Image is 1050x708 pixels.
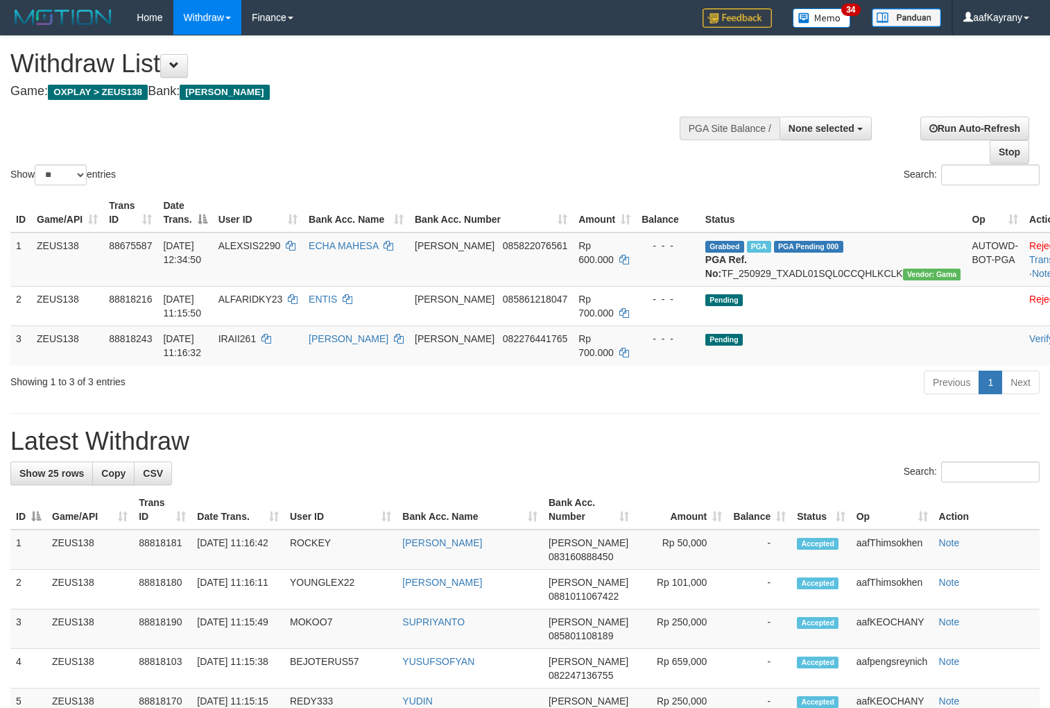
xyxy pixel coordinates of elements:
select: Showentries [35,165,87,185]
a: ENTIS [309,294,337,305]
th: User ID: activate to sort column ascending [213,193,303,233]
td: YOUNGLEX22 [284,570,397,609]
span: Show 25 rows [19,468,84,479]
input: Search: [941,165,1040,185]
a: 1 [979,371,1002,394]
a: SUPRIYANTO [402,616,465,627]
span: PGA Pending [774,241,843,253]
td: - [728,570,791,609]
td: MOKOO7 [284,609,397,649]
a: Run Auto-Refresh [920,117,1029,140]
td: AUTOWD-BOT-PGA [966,233,1024,287]
label: Search: [904,462,1040,482]
span: [DATE] 11:16:32 [163,333,201,358]
th: Amount: activate to sort column ascending [573,193,636,233]
td: aafThimsokhen [851,530,933,570]
h1: Latest Withdraw [10,428,1040,455]
th: Trans ID: activate to sort column ascending [103,193,157,233]
th: Status [700,193,967,233]
td: [DATE] 11:15:38 [191,649,284,689]
b: PGA Ref. No: [705,254,747,279]
a: [PERSON_NAME] [309,333,388,344]
a: Note [939,537,960,548]
th: Trans ID: activate to sort column ascending [133,490,191,530]
a: CSV [134,462,172,485]
span: Accepted [797,657,838,668]
span: [PERSON_NAME] [549,537,628,548]
label: Show entries [10,165,116,185]
th: Date Trans.: activate to sort column ascending [191,490,284,530]
span: 88675587 [109,240,152,251]
th: Op: activate to sort column ascending [851,490,933,530]
a: Note [939,616,960,627]
a: Stop [990,140,1029,164]
div: - - - [642,332,694,346]
td: 2 [10,286,31,326]
td: Rp 659,000 [635,649,728,689]
th: ID [10,193,31,233]
span: Accepted [797,696,838,708]
img: MOTION_logo.png [10,7,116,28]
td: Rp 250,000 [635,609,728,649]
td: [DATE] 11:16:11 [191,570,284,609]
td: ROCKEY [284,530,397,570]
span: Accepted [797,538,838,550]
span: Marked by aafpengsreynich [747,241,771,253]
td: aafThimsokhen [851,570,933,609]
span: [PERSON_NAME] [415,240,494,251]
span: Accepted [797,617,838,629]
span: [PERSON_NAME] [415,333,494,344]
td: 3 [10,326,31,365]
a: YUDIN [402,696,433,707]
button: None selected [780,117,872,140]
td: [DATE] 11:16:42 [191,530,284,570]
span: CSV [143,468,163,479]
span: Rp 700.000 [578,333,614,358]
td: - [728,649,791,689]
span: Pending [705,334,743,346]
th: ID: activate to sort column descending [10,490,46,530]
span: Copy 0881011067422 to clipboard [549,591,619,602]
td: 88818103 [133,649,191,689]
span: [PERSON_NAME] [415,294,494,305]
td: BEJOTERUS57 [284,649,397,689]
span: [PERSON_NAME] [180,85,269,100]
td: ZEUS138 [31,286,103,326]
th: Bank Acc. Number: activate to sort column ascending [543,490,635,530]
span: Copy 085861218047 to clipboard [503,294,567,305]
th: User ID: activate to sort column ascending [284,490,397,530]
a: Next [1001,371,1040,394]
th: Bank Acc. Number: activate to sort column ascending [409,193,573,233]
span: Copy 082276441765 to clipboard [503,333,567,344]
span: None selected [789,123,854,134]
span: 88818243 [109,333,152,344]
span: Copy 085801108189 to clipboard [549,630,613,641]
th: Balance: activate to sort column ascending [728,490,791,530]
span: OXPLAY > ZEUS138 [48,85,148,100]
td: aafpengsreynich [851,649,933,689]
span: Rp 700.000 [578,294,614,319]
a: Show 25 rows [10,462,93,485]
a: Previous [924,371,979,394]
th: Bank Acc. Name: activate to sort column ascending [303,193,409,233]
td: ZEUS138 [31,326,103,365]
td: TF_250929_TXADL01SQL0CCQHLKCLK [700,233,967,287]
a: Copy [92,462,135,485]
div: Showing 1 to 3 of 3 entries [10,369,427,389]
span: Copy 082247136755 to clipboard [549,670,613,681]
h1: Withdraw List [10,50,686,78]
a: Note [939,656,960,667]
span: Pending [705,294,743,306]
td: ZEUS138 [46,530,133,570]
th: Game/API: activate to sort column ascending [31,193,103,233]
td: - [728,530,791,570]
a: [PERSON_NAME] [402,577,482,588]
td: 4 [10,649,46,689]
th: Status: activate to sort column ascending [791,490,850,530]
a: Note [939,577,960,588]
td: Rp 101,000 [635,570,728,609]
td: ZEUS138 [46,570,133,609]
div: - - - [642,239,694,253]
th: Action [933,490,1040,530]
td: 1 [10,233,31,287]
